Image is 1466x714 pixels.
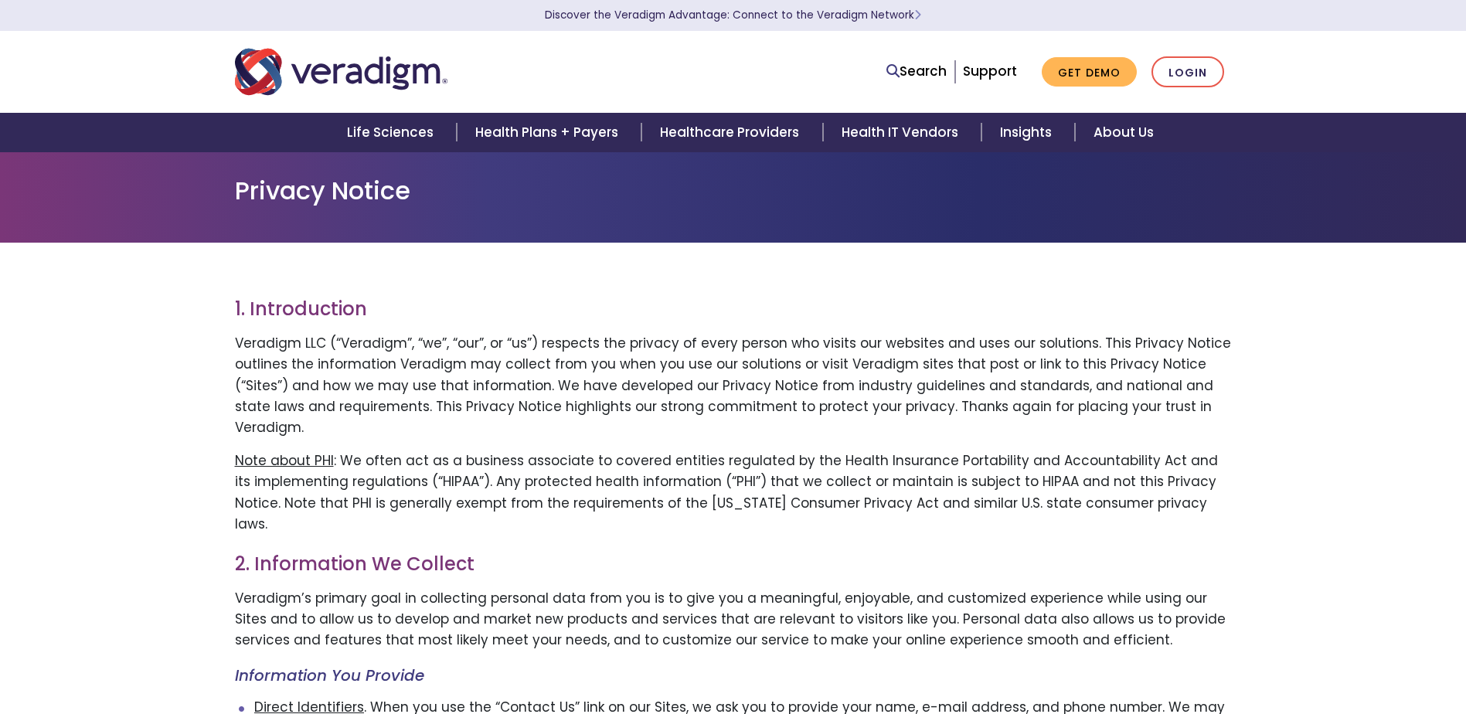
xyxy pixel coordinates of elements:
[914,8,921,22] span: Learn More
[823,113,981,152] a: Health IT Vendors
[235,46,447,97] img: Veradigm logo
[457,113,641,152] a: Health Plans + Payers
[1075,113,1172,152] a: About Us
[235,451,334,470] u: Note about PHI
[981,113,1075,152] a: Insights
[641,113,822,152] a: Healthcare Providers
[235,450,1232,535] p: : We often act as a business associate to covered entities regulated by the Health Insurance Port...
[235,298,1232,321] h3: 1. Introduction
[235,176,1232,206] h1: Privacy Notice
[235,588,1232,651] p: Veradigm’s primary goal in collecting personal data from you is to give you a meaningful, enjoyab...
[963,62,1017,80] a: Support
[1042,57,1137,87] a: Get Demo
[235,665,424,686] em: Information You Provide
[235,553,1232,576] h3: 2. Information We Collect
[886,61,947,82] a: Search
[545,8,921,22] a: Discover the Veradigm Advantage: Connect to the Veradigm NetworkLearn More
[235,333,1232,438] p: Veradigm LLC (“Veradigm”, “we”, “our”, or “us”) respects the privacy of every person who visits o...
[328,113,457,152] a: Life Sciences
[1151,56,1224,88] a: Login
